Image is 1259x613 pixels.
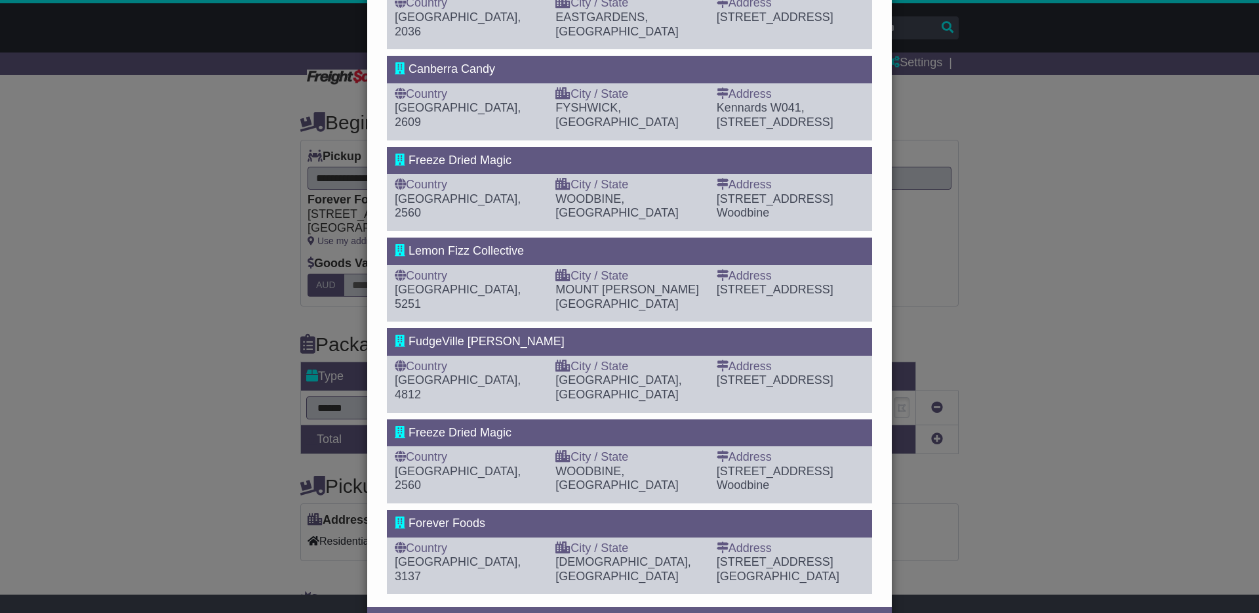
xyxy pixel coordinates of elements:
div: City / State [555,541,703,556]
img: tab_domain_overview_orange.svg [38,83,49,93]
span: [STREET_ADDRESS] [717,465,833,478]
span: Woodbine [717,478,770,492]
span: Kennards W041, [717,101,805,114]
span: FYSHWICK, [GEOGRAPHIC_DATA] [555,101,678,129]
span: FudgeVille [PERSON_NAME] [409,335,565,348]
span: Lemon Fizz Collective [409,244,524,257]
span: [GEOGRAPHIC_DATA], 2560 [395,192,521,220]
span: [STREET_ADDRESS] [717,116,833,129]
img: website_grey.svg [21,34,31,45]
div: Address [717,360,864,374]
div: Keywords by Traffic [147,84,216,93]
div: Address [717,269,864,284]
span: [GEOGRAPHIC_DATA], [GEOGRAPHIC_DATA] [555,373,681,401]
span: Woodbine [717,206,770,219]
span: MOUNT [PERSON_NAME][GEOGRAPHIC_DATA] [555,283,699,310]
div: City / State [555,269,703,284]
span: [DEMOGRAPHIC_DATA], [GEOGRAPHIC_DATA] [555,555,690,583]
span: EASTGARDENS, [GEOGRAPHIC_DATA] [555,11,678,38]
span: [GEOGRAPHIC_DATA], 2609 [395,101,521,129]
span: [GEOGRAPHIC_DATA], 5251 [395,283,521,310]
div: Domain: [DOMAIN_NAME] [34,34,144,45]
div: Country [395,87,542,102]
img: logo_orange.svg [21,21,31,32]
div: City / State [555,360,703,374]
div: Address [717,178,864,192]
div: City / State [555,87,703,102]
div: Country [395,178,542,192]
span: [STREET_ADDRESS] [717,555,833,568]
span: [STREET_ADDRESS] [717,283,833,296]
div: Address [717,87,864,102]
span: [STREET_ADDRESS] [717,192,833,205]
div: Domain Overview [52,84,117,93]
div: City / State [555,450,703,465]
span: Freeze Dried Magic [409,426,511,439]
div: Address [717,450,864,465]
span: [GEOGRAPHIC_DATA], 2036 [395,11,521,38]
span: Canberra Candy [409,62,495,75]
div: v 4.0.25 [37,21,64,32]
span: WOODBINE, [GEOGRAPHIC_DATA] [555,192,678,220]
div: Country [395,360,542,374]
span: Freeze Dried Magic [409,154,511,167]
img: tab_keywords_by_traffic_grey.svg [132,83,143,93]
span: Forever Foods [409,517,485,530]
span: [GEOGRAPHIC_DATA], 4812 [395,373,521,401]
div: Country [395,269,542,284]
span: [STREET_ADDRESS] [717,11,833,24]
div: City / State [555,178,703,192]
div: Country [395,541,542,556]
span: [GEOGRAPHIC_DATA] [717,570,839,583]
span: [GEOGRAPHIC_DATA], 3137 [395,555,521,583]
span: [GEOGRAPHIC_DATA], 2560 [395,465,521,492]
div: Country [395,450,542,465]
span: [STREET_ADDRESS] [717,373,833,387]
span: WOODBINE, [GEOGRAPHIC_DATA] [555,465,678,492]
div: Address [717,541,864,556]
